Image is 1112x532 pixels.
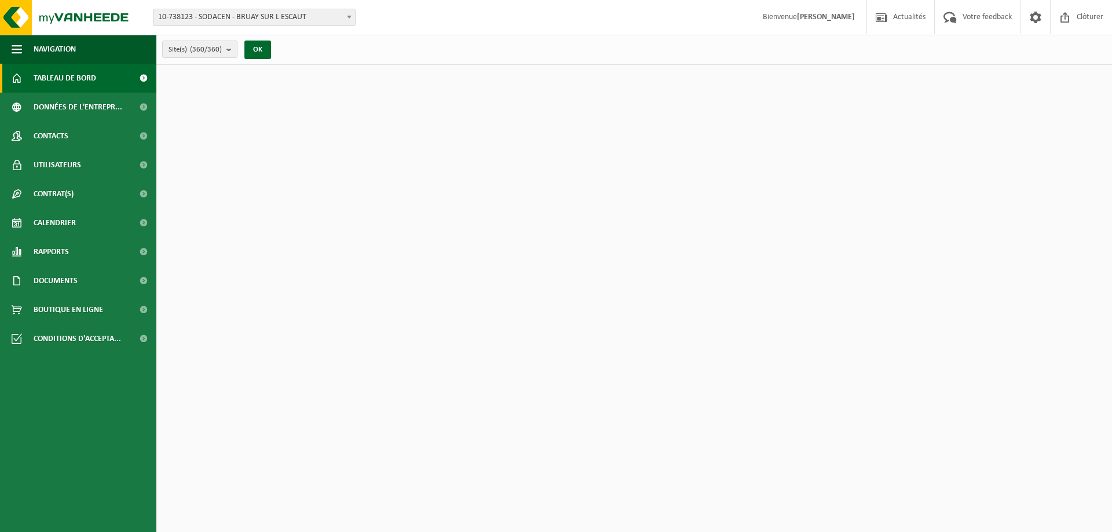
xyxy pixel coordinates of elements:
[34,295,103,324] span: Boutique en ligne
[190,46,222,53] count: (360/360)
[34,237,69,266] span: Rapports
[169,41,222,58] span: Site(s)
[797,13,855,21] strong: [PERSON_NAME]
[34,266,78,295] span: Documents
[244,41,271,59] button: OK
[34,179,74,208] span: Contrat(s)
[34,122,68,151] span: Contacts
[34,93,122,122] span: Données de l'entrepr...
[34,151,81,179] span: Utilisateurs
[34,64,96,93] span: Tableau de bord
[34,35,76,64] span: Navigation
[34,208,76,237] span: Calendrier
[153,9,355,25] span: 10-738123 - SODACEN - BRUAY SUR L ESCAUT
[162,41,237,58] button: Site(s)(360/360)
[34,324,121,353] span: Conditions d'accepta...
[153,9,356,26] span: 10-738123 - SODACEN - BRUAY SUR L ESCAUT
